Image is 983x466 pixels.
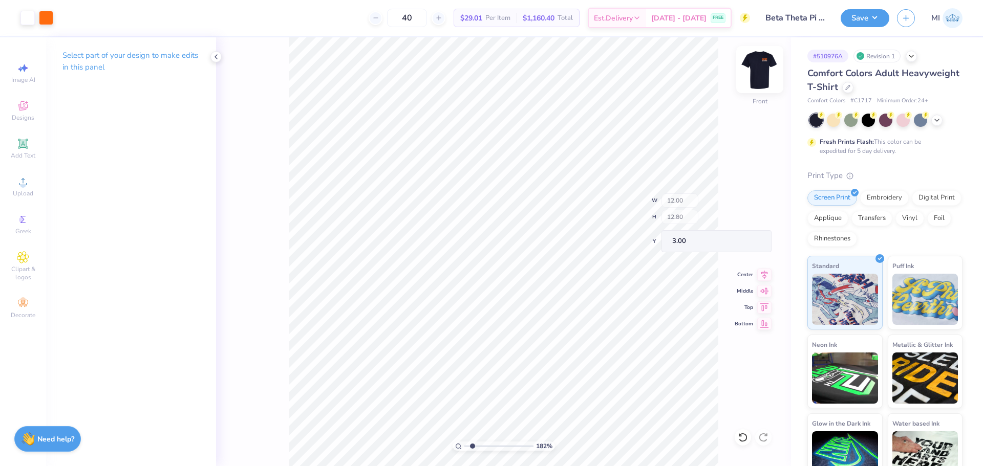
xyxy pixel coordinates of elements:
span: 182 % [536,441,552,451]
span: Glow in the Dark Ink [812,418,870,429]
div: Vinyl [895,211,924,226]
span: Add Text [11,151,35,160]
div: Digital Print [912,190,961,206]
span: Clipart & logos [5,265,41,281]
button: Save [841,9,889,27]
span: Puff Ink [892,260,914,271]
img: Metallic & Glitter Ink [892,352,958,404]
div: Front [753,97,767,106]
div: This color can be expedited for 5 day delivery. [820,137,946,156]
div: Foil [927,211,951,226]
strong: Need help? [37,434,74,444]
span: Standard [812,260,839,271]
span: # C1717 [850,97,872,105]
span: Greek [15,227,31,235]
span: Image AI [11,76,35,84]
span: Top [735,304,753,311]
img: Puff Ink [892,274,958,325]
span: Middle [735,287,753,295]
span: MI [931,12,940,24]
img: Front [739,49,780,90]
span: Minimum Order: 24 + [877,97,928,105]
div: Transfers [851,211,892,226]
span: Decorate [11,311,35,319]
img: Ma. Isabella Adad [943,8,963,28]
span: Comfort Colors [807,97,845,105]
div: Revision 1 [853,50,901,62]
span: Est. Delivery [594,13,633,24]
span: Designs [12,114,34,122]
span: Bottom [735,320,753,327]
p: Select part of your design to make edits in this panel [62,50,200,73]
div: Applique [807,211,848,226]
span: Per Item [485,13,510,24]
span: [DATE] - [DATE] [651,13,707,24]
span: Water based Ink [892,418,939,429]
span: FREE [713,14,723,21]
img: Neon Ink [812,352,878,404]
span: Metallic & Glitter Ink [892,339,953,350]
span: Total [558,13,573,24]
div: Embroidery [860,190,909,206]
strong: Fresh Prints Flash: [820,138,874,146]
span: $29.01 [460,13,482,24]
div: Screen Print [807,190,857,206]
span: $1,160.40 [523,13,554,24]
span: Upload [13,189,33,197]
a: MI [931,8,963,28]
div: # 510976A [807,50,848,62]
span: Comfort Colors Adult Heavyweight T-Shirt [807,67,959,93]
span: Neon Ink [812,339,837,350]
input: – – [387,9,427,27]
input: Untitled Design [758,8,833,28]
img: Standard [812,274,878,325]
div: Print Type [807,170,963,182]
span: Center [735,271,753,278]
div: Rhinestones [807,231,857,247]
